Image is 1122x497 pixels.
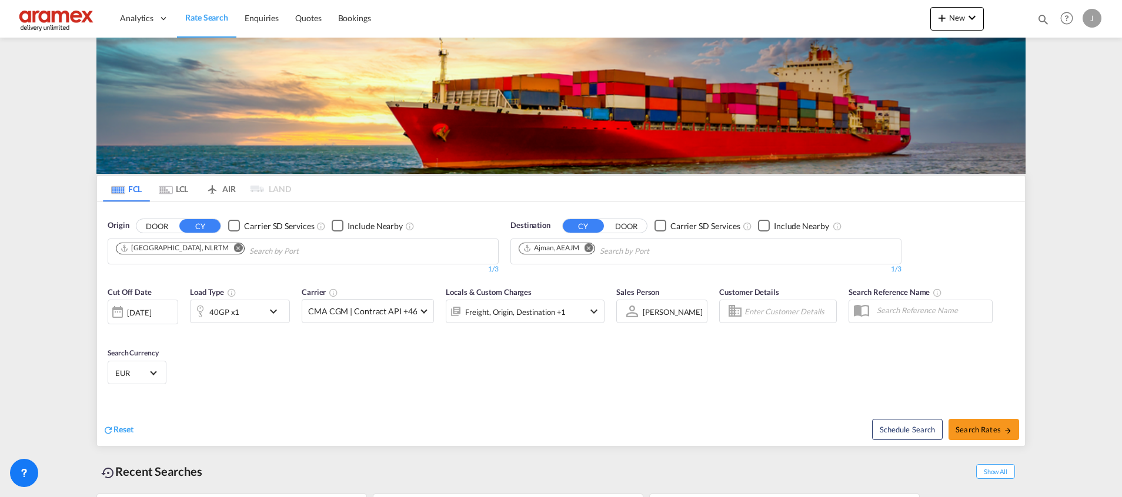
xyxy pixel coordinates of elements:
md-icon: The selected Trucker/Carrierwill be displayed in the rate results If the rates are from another f... [329,288,338,297]
div: icon-refreshReset [103,424,133,436]
md-tab-item: LCL [150,176,197,202]
md-icon: Your search will be saved by the below given name [933,288,942,297]
md-icon: icon-backup-restore [101,466,115,480]
span: Cut Off Date [108,287,152,297]
md-icon: icon-chevron-down [587,304,601,318]
div: [DATE] [127,307,151,318]
span: Analytics [120,12,153,24]
div: Freight Origin Destination Factory Stuffingicon-chevron-down [446,300,605,323]
div: 1/3 [510,264,901,274]
span: Carrier [302,287,338,297]
div: Recent Searches [96,458,207,485]
span: Rate Search [185,12,228,22]
div: Carrier SD Services [244,220,314,232]
md-icon: Unchecked: Ignores neighbouring ports when fetching rates.Checked : Includes neighbouring ports w... [405,221,415,231]
div: Press delete to remove this chip. [523,243,582,253]
md-icon: icon-refresh [103,425,113,435]
div: Help [1057,8,1083,29]
button: CY [179,219,221,233]
button: DOOR [136,219,178,233]
span: Origin [108,220,129,231]
span: Quotes [295,13,321,23]
span: Customer Details [719,287,779,297]
md-icon: icon-chevron-down [965,11,979,25]
span: Load Type [190,287,236,297]
md-pagination-wrapper: Use the left and right arrow keys to navigate between tabs [103,176,291,202]
md-icon: Unchecked: Ignores neighbouring ports when fetching rates.Checked : Includes neighbouring ports w... [833,221,842,231]
md-tab-item: AIR [197,176,244,202]
div: Include Nearby [348,220,403,232]
button: Search Ratesicon-arrow-right [949,419,1019,440]
button: Remove [226,243,244,255]
md-icon: icon-arrow-right [1004,427,1012,435]
div: [PERSON_NAME] [643,307,703,317]
div: J [1083,9,1101,28]
span: Search Reference Name [849,287,942,297]
span: Sales Person [616,287,659,297]
input: Chips input. [249,242,361,261]
md-datepicker: Select [108,323,116,339]
input: Chips input. [600,242,712,261]
md-icon: icon-plus 400-fg [935,11,949,25]
div: Ajman, AEAJM [523,243,579,253]
span: Enquiries [245,13,279,23]
div: Rotterdam, NLRTM [120,243,229,253]
md-chips-wrap: Chips container. Use arrow keys to select chips. [114,239,366,261]
img: dca169e0c7e311edbe1137055cab269e.png [18,5,97,32]
md-chips-wrap: Chips container. Use arrow keys to select chips. [517,239,716,261]
md-icon: icon-information-outline [227,288,236,297]
div: [DATE] [108,300,178,324]
md-select: Sales Person: Janice Camporaso [642,303,704,320]
input: Search Reference Name [871,301,992,319]
span: New [935,13,979,22]
div: 40GP x1 [209,304,239,320]
span: Bookings [338,13,371,23]
div: OriginDOOR CY Checkbox No InkUnchecked: Search for CY (Container Yard) services for all selected ... [97,202,1025,446]
md-icon: Unchecked: Search for CY (Container Yard) services for all selected carriers.Checked : Search for... [316,221,326,231]
md-select: Select Currency: € EUREuro [114,364,160,381]
button: Note: By default Schedule search will only considerorigin ports, destination ports and cut off da... [872,419,943,440]
span: Reset [113,424,133,434]
span: Search Rates [956,425,1012,434]
button: CY [563,219,604,233]
div: Carrier SD Services [670,220,740,232]
md-tab-item: FCL [103,176,150,202]
md-checkbox: Checkbox No Ink [332,220,403,232]
img: LCL+%26+FCL+BACKGROUND.png [96,38,1026,174]
span: Help [1057,8,1077,28]
button: DOOR [606,219,647,233]
md-icon: icon-airplane [205,182,219,191]
span: Show All [976,464,1015,479]
div: Freight Origin Destination Factory Stuffing [465,304,566,320]
md-checkbox: Checkbox No Ink [758,220,829,232]
md-icon: icon-magnify [1037,13,1050,26]
md-icon: Unchecked: Search for CY (Container Yard) services for all selected carriers.Checked : Search for... [743,221,752,231]
span: Locals & Custom Charges [446,287,532,297]
md-checkbox: Checkbox No Ink [228,220,314,232]
button: icon-plus 400-fgNewicon-chevron-down [930,7,984,31]
span: Search Currency [108,348,159,357]
span: CMA CGM | Contract API +46 [308,305,417,317]
md-icon: icon-chevron-down [266,304,286,318]
div: 1/3 [108,264,499,274]
div: icon-magnify [1037,13,1050,31]
button: Remove [577,243,595,255]
span: Destination [510,220,550,231]
input: Enter Customer Details [744,303,833,320]
div: Include Nearby [774,220,829,232]
span: EUR [115,368,148,378]
md-checkbox: Checkbox No Ink [654,220,740,232]
div: 40GP x1icon-chevron-down [190,300,290,323]
div: Press delete to remove this chip. [120,243,231,253]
